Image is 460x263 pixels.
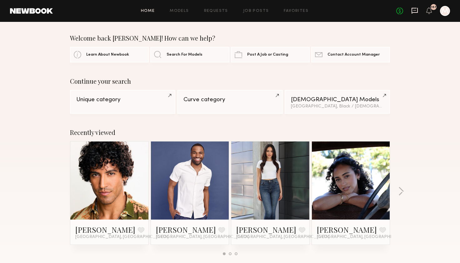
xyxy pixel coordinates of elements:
[231,47,310,62] a: Post A Job or Casting
[70,77,390,85] div: Continue your search
[317,235,410,240] span: [GEOGRAPHIC_DATA], [GEOGRAPHIC_DATA]
[70,90,175,114] a: Unique category
[285,90,390,114] a: [DEMOGRAPHIC_DATA] Models[GEOGRAPHIC_DATA], Black / [DEMOGRAPHIC_DATA]
[291,97,384,103] div: [DEMOGRAPHIC_DATA] Models
[317,225,377,235] a: [PERSON_NAME]
[86,53,129,57] span: Learn About Newbook
[247,53,288,57] span: Post A Job or Casting
[291,104,384,109] div: [GEOGRAPHIC_DATA], Black / [DEMOGRAPHIC_DATA]
[236,235,329,240] span: [GEOGRAPHIC_DATA], [GEOGRAPHIC_DATA]
[156,235,249,240] span: [GEOGRAPHIC_DATA], [GEOGRAPHIC_DATA]
[243,9,269,13] a: Job Posts
[440,6,450,16] a: M
[141,9,155,13] a: Home
[75,235,168,240] span: [GEOGRAPHIC_DATA], [GEOGRAPHIC_DATA]
[327,53,380,57] span: Contact Account Manager
[76,97,169,103] div: Unique category
[156,225,216,235] a: [PERSON_NAME]
[70,34,390,42] div: Welcome back [PERSON_NAME]! How can we help?
[150,47,229,62] a: Search For Models
[311,47,390,62] a: Contact Account Manager
[204,9,228,13] a: Requests
[170,9,189,13] a: Models
[75,225,135,235] a: [PERSON_NAME]
[431,6,437,9] div: 157
[167,53,202,57] span: Search For Models
[70,129,390,136] div: Recently viewed
[183,97,276,103] div: Curve category
[177,90,282,114] a: Curve category
[236,225,296,235] a: [PERSON_NAME]
[284,9,308,13] a: Favorites
[70,47,149,62] a: Learn About Newbook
